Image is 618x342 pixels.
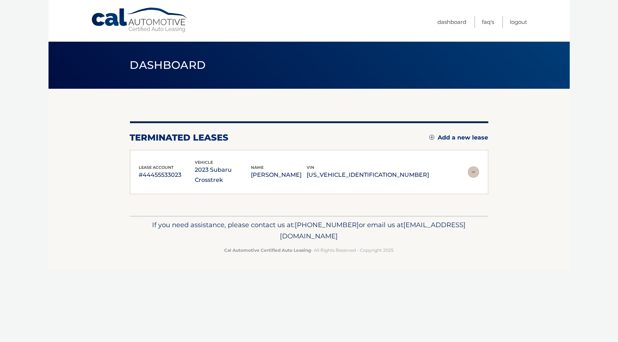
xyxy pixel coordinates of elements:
[130,132,229,143] h2: terminated leases
[429,135,434,140] img: add.svg
[135,246,484,254] p: - All Rights Reserved - Copyright 2025
[429,134,488,141] a: Add a new lease
[139,165,174,170] span: lease account
[510,16,527,28] a: Logout
[195,160,213,165] span: vehicle
[468,166,479,178] img: accordion-rest.svg
[438,16,467,28] a: Dashboard
[195,165,251,185] p: 2023 Subaru Crosstrek
[91,7,189,33] a: Cal Automotive
[307,165,315,170] span: vin
[130,58,206,72] span: Dashboard
[139,170,195,180] p: #44455533023
[251,165,264,170] span: name
[135,219,484,242] p: If you need assistance, please contact us at: or email us at
[251,170,307,180] p: [PERSON_NAME]
[295,221,359,229] span: [PHONE_NUMBER]
[307,170,429,180] p: [US_VEHICLE_IDENTIFICATION_NUMBER]
[482,16,495,28] a: FAQ's
[224,247,311,253] strong: Cal Automotive Certified Auto Leasing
